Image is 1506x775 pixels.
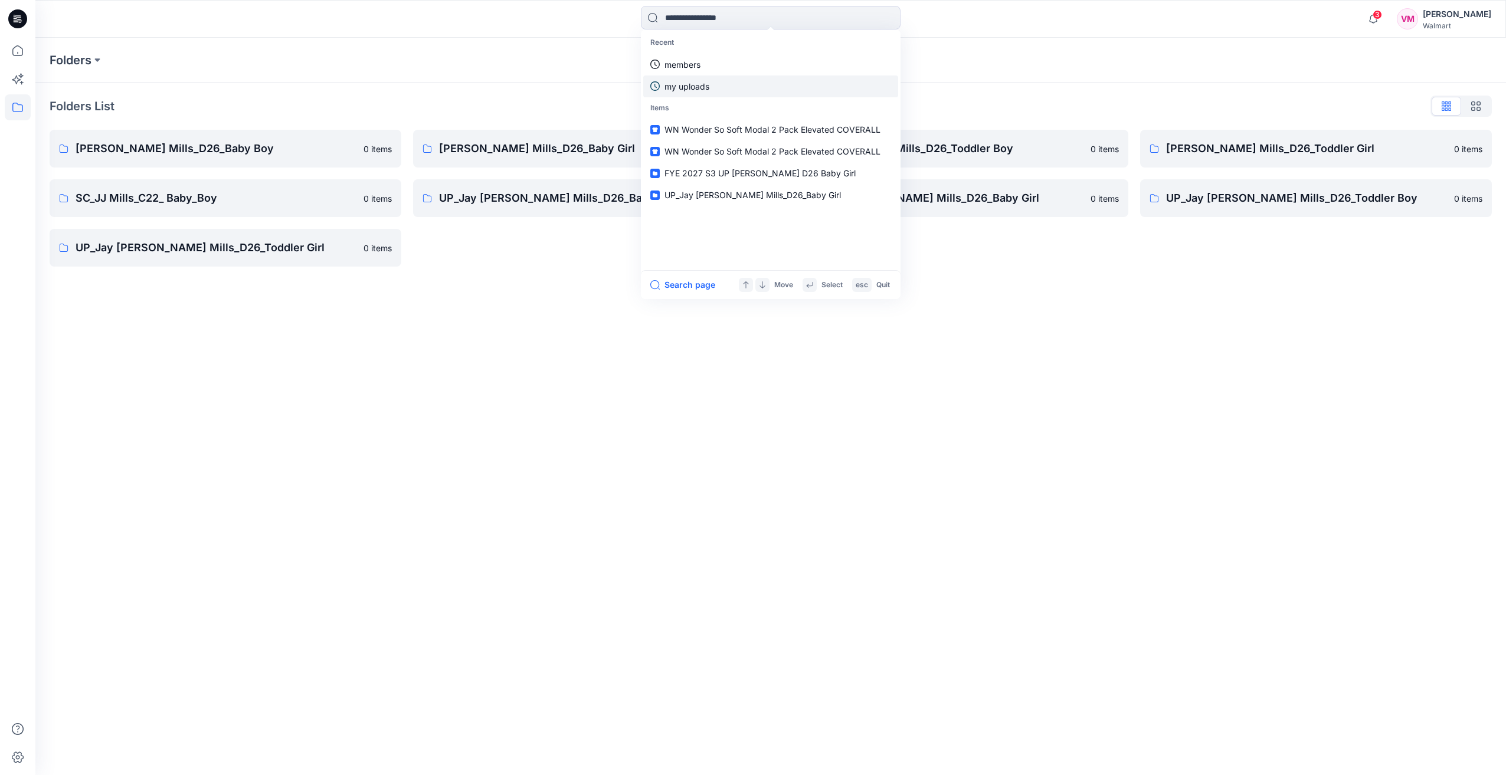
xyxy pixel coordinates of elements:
[643,119,898,140] a: WN Wonder So Soft Modal 2 Pack Elevated COVERALL
[1454,143,1482,155] p: 0 items
[1373,10,1382,19] span: 3
[439,190,720,206] p: UP_Jay [PERSON_NAME] Mills_D26_Baby Boy
[664,190,841,200] span: UP_Jay [PERSON_NAME] Mills_D26_Baby Girl
[643,75,898,97] a: my uploads
[821,279,843,291] p: Select
[50,179,401,217] a: SC_JJ Mills_C22_ Baby_Boy0 items
[413,130,765,168] a: [PERSON_NAME] Mills_D26_Baby Girl0 items
[439,140,720,157] p: [PERSON_NAME] Mills_D26_Baby Girl
[50,229,401,267] a: UP_Jay [PERSON_NAME] Mills_D26_Toddler Girl0 items
[774,279,793,291] p: Move
[643,54,898,75] a: members
[1423,7,1491,21] div: [PERSON_NAME]
[777,130,1128,168] a: [PERSON_NAME] Mills_D26_Toddler Boy0 items
[413,179,765,217] a: UP_Jay [PERSON_NAME] Mills_D26_Baby Boy0 items
[643,140,898,162] a: WN Wonder So Soft Modal 2 Pack Elevated COVERALL
[650,278,715,292] button: Search page
[664,80,709,93] p: my uploads
[856,279,868,291] p: esc
[664,58,700,71] p: members
[364,143,392,155] p: 0 items
[643,184,898,206] a: UP_Jay [PERSON_NAME] Mills_D26_Baby Girl
[1140,130,1492,168] a: [PERSON_NAME] Mills_D26_Toddler Girl0 items
[664,124,880,134] span: WN Wonder So Soft Modal 2 Pack Elevated COVERALL
[643,32,898,54] p: Recent
[76,190,356,206] p: SC_JJ Mills_C22_ Baby_Boy
[664,168,856,178] span: FYE 2027 S3 UP [PERSON_NAME] D26 Baby Girl
[50,97,114,115] p: Folders List
[50,52,91,68] a: Folders
[76,140,356,157] p: [PERSON_NAME] Mills_D26_Baby Boy
[777,179,1128,217] a: UP_Jay [PERSON_NAME] Mills_D26_Baby Girl0 items
[643,162,898,184] a: FYE 2027 S3 UP [PERSON_NAME] D26 Baby Girl
[1166,190,1447,206] p: UP_Jay [PERSON_NAME] Mills_D26_Toddler Boy
[1454,192,1482,205] p: 0 items
[664,146,880,156] span: WN Wonder So Soft Modal 2 Pack Elevated COVERALL
[76,239,356,256] p: UP_Jay [PERSON_NAME] Mills_D26_Toddler Girl
[1091,192,1119,205] p: 0 items
[1423,21,1491,30] div: Walmart
[1140,179,1492,217] a: UP_Jay [PERSON_NAME] Mills_D26_Toddler Boy0 items
[50,130,401,168] a: [PERSON_NAME] Mills_D26_Baby Boy0 items
[364,192,392,205] p: 0 items
[803,190,1083,206] p: UP_Jay [PERSON_NAME] Mills_D26_Baby Girl
[643,97,898,119] p: Items
[1091,143,1119,155] p: 0 items
[1166,140,1447,157] p: [PERSON_NAME] Mills_D26_Toddler Girl
[364,242,392,254] p: 0 items
[1397,8,1418,29] div: VM
[803,140,1083,157] p: [PERSON_NAME] Mills_D26_Toddler Boy
[876,279,890,291] p: Quit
